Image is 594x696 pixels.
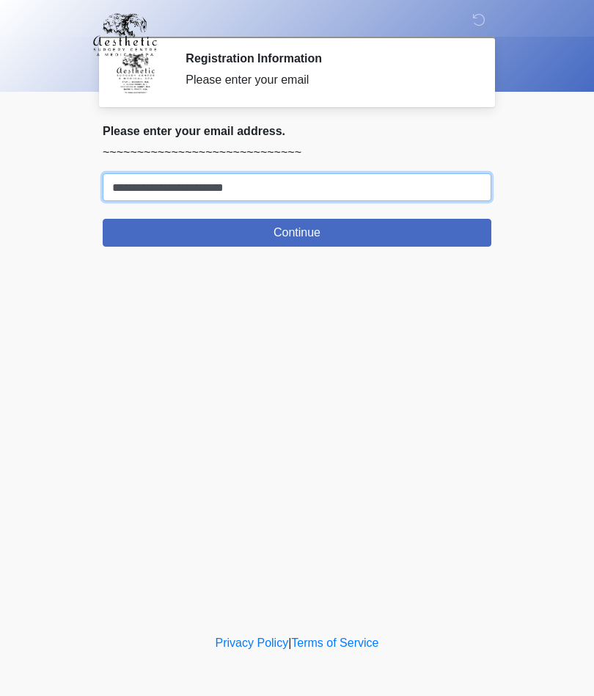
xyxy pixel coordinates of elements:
[288,637,291,649] a: |
[216,637,289,649] a: Privacy Policy
[103,219,491,247] button: Continue
[88,11,162,58] img: Aesthetic Surgery Centre, PLLC Logo
[114,51,158,95] img: Agent Avatar
[291,637,378,649] a: Terms of Service
[186,71,469,89] div: Please enter your email
[103,144,491,162] p: ~~~~~~~~~~~~~~~~~~~~~~~~~~~~~
[103,124,491,138] h2: Please enter your email address.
